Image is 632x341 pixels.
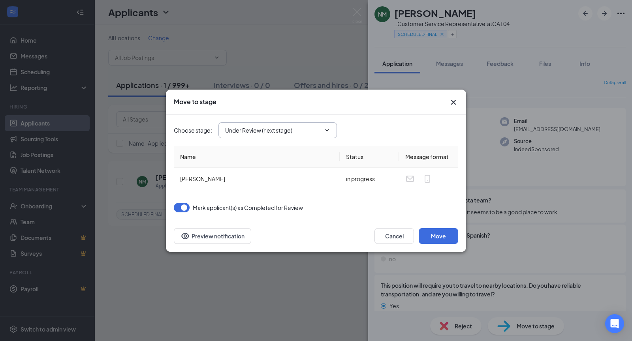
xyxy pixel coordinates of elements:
[405,174,415,184] svg: Email
[399,146,458,168] th: Message format
[181,231,190,241] svg: Eye
[423,174,432,184] svg: MobileSms
[374,228,414,244] button: Cancel
[340,146,399,168] th: Status
[605,314,624,333] div: Open Intercom Messenger
[174,97,216,106] h3: Move to stage
[340,168,399,190] td: in progress
[193,203,303,212] span: Mark applicant(s) as Completed for Review
[180,175,225,182] span: [PERSON_NAME]
[449,97,458,107] svg: Cross
[174,146,340,168] th: Name
[419,228,458,244] button: Move
[174,228,251,244] button: Preview notificationEye
[449,97,458,107] button: Close
[324,127,330,133] svg: ChevronDown
[174,126,212,135] span: Choose stage :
